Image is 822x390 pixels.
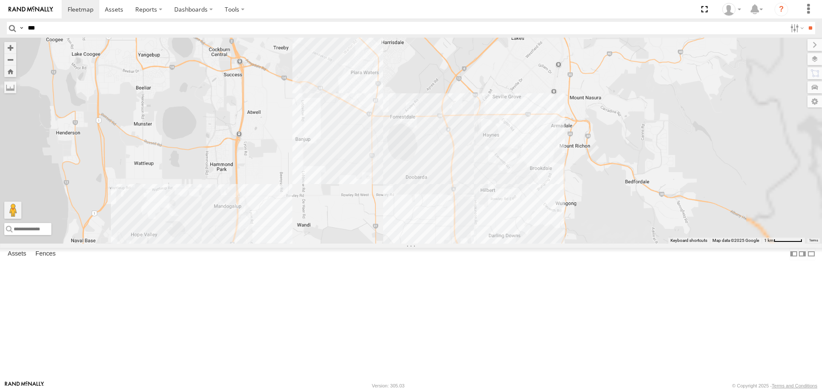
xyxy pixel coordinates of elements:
label: Hide Summary Table [807,248,816,260]
span: 1 km [764,238,774,243]
a: Terms and Conditions [772,383,817,388]
button: Zoom Home [4,65,16,77]
label: Search Filter Options [787,22,805,34]
label: Fences [31,248,60,260]
a: Terms [809,238,818,242]
label: Assets [3,248,30,260]
img: rand-logo.svg [9,6,53,12]
button: Zoom out [4,54,16,65]
div: Version: 305.03 [372,383,405,388]
label: Map Settings [807,95,822,107]
button: Drag Pegman onto the map to open Street View [4,202,21,219]
label: Search Query [18,22,25,34]
div: Dean Richter [719,3,744,16]
button: Keyboard shortcuts [670,238,707,244]
label: Measure [4,81,16,93]
div: © Copyright 2025 - [732,383,817,388]
span: Map data ©2025 Google [712,238,759,243]
label: Dock Summary Table to the Right [798,248,807,260]
i: ? [774,3,788,16]
button: Zoom in [4,42,16,54]
button: Map Scale: 1 km per 63 pixels [762,238,805,244]
a: Visit our Website [5,381,44,390]
label: Dock Summary Table to the Left [789,248,798,260]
